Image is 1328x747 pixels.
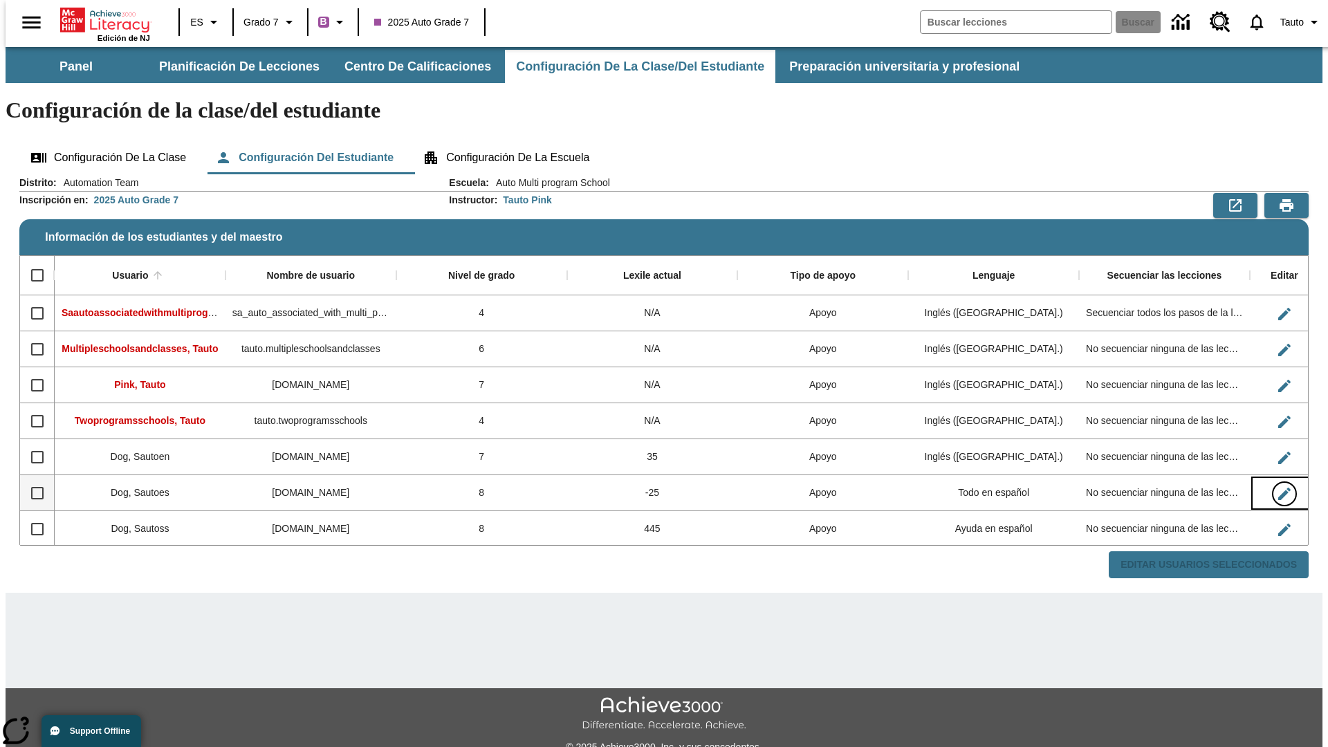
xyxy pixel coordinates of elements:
span: Edición de NJ [98,34,150,42]
div: Nivel de grado [448,270,515,282]
div: No secuenciar ninguna de las lecciones [1079,475,1250,511]
div: Nombre de usuario [266,270,355,282]
div: No secuenciar ninguna de las lecciones [1079,331,1250,367]
button: Exportar a CSV [1213,193,1257,218]
div: 8 [396,511,567,547]
button: Configuración de la escuela [412,141,600,174]
button: Perfil/Configuración [1275,10,1328,35]
span: Grado 7 [243,15,279,30]
div: Inglés (EE. UU.) [908,331,1079,367]
div: Ayuda en español [908,511,1079,547]
div: N/A [567,367,738,403]
button: Configuración del estudiante [204,141,405,174]
div: N/A [567,403,738,439]
h2: Instructor : [449,194,497,206]
div: Apoyo [737,331,908,367]
div: 7 [396,367,567,403]
a: Notificaciones [1239,4,1275,40]
span: Saautoassociatedwithmultiprogr, Saautoassociatedwithmultiprogr [62,307,367,318]
button: Grado: Grado 7, Elige un grado [238,10,303,35]
span: Tauto [1280,15,1304,30]
div: sa_auto_associated_with_multi_program_classes [225,295,396,331]
div: Usuario [112,270,148,282]
div: 4 [396,295,567,331]
div: 7 [396,439,567,475]
button: Boost El color de la clase es morado/púrpura. Cambiar el color de la clase. [313,10,353,35]
button: Panel [7,50,145,83]
div: 4 [396,403,567,439]
button: Vista previa de impresión [1264,193,1309,218]
div: Subbarra de navegación [6,47,1322,83]
button: Configuración de la clase [19,141,197,174]
button: Editar Usuario [1271,408,1298,436]
div: sautoen.dog [225,439,396,475]
div: Información de los estudiantes y del maestro [19,176,1309,579]
button: Abrir el menú lateral [11,2,52,43]
div: sautoes.dog [225,475,396,511]
span: Twoprogramsschools, Tauto [75,415,205,426]
div: Inglés (EE. UU.) [908,367,1079,403]
h1: Configuración de la clase/del estudiante [6,98,1322,123]
div: Inglés (EE. UU.) [908,403,1079,439]
a: Portada [60,6,150,34]
span: 2025 Auto Grade 7 [374,15,470,30]
div: No secuenciar ninguna de las lecciones [1079,403,1250,439]
button: Planificación de lecciones [148,50,331,83]
button: Editar Usuario [1271,372,1298,400]
button: Configuración de la clase/del estudiante [505,50,775,83]
div: 6 [396,331,567,367]
button: Support Offline [41,715,141,747]
button: Editar Usuario [1271,480,1298,508]
button: Editar Usuario [1271,336,1298,364]
span: Información de los estudiantes y del maestro [45,231,282,243]
div: No secuenciar ninguna de las lecciones [1079,511,1250,547]
div: Lexile actual [623,270,681,282]
img: Achieve3000 Differentiate Accelerate Achieve [582,697,746,732]
button: Centro de calificaciones [333,50,502,83]
h2: Inscripción en : [19,194,89,206]
span: B [320,13,327,30]
div: Tipo de apoyo [790,270,856,282]
div: -25 [567,475,738,511]
div: No secuenciar ninguna de las lecciones [1079,439,1250,475]
span: ES [190,15,203,30]
div: Apoyo [737,367,908,403]
span: Pink, Tauto [114,379,165,390]
span: Automation Team [57,176,139,190]
button: Editar Usuario [1271,444,1298,472]
h2: Distrito : [19,177,57,189]
div: Inglés (EE. UU.) [908,295,1079,331]
div: sautoss.dog [225,511,396,547]
div: No secuenciar ninguna de las lecciones [1079,367,1250,403]
div: Secuenciar todos los pasos de la lección [1079,295,1250,331]
div: Secuenciar las lecciones [1107,270,1222,282]
div: Lenguaje [972,270,1015,282]
div: Configuración de la clase/del estudiante [19,141,1309,174]
span: Dog, Sautoen [111,451,170,462]
button: Lenguaje: ES, Selecciona un idioma [184,10,228,35]
div: Apoyo [737,439,908,475]
button: Editar Usuario [1271,516,1298,544]
h2: Escuela : [449,177,489,189]
span: Multipleschoolsandclasses, Tauto [62,343,218,354]
div: Apoyo [737,475,908,511]
span: Support Offline [70,726,130,736]
div: 8 [396,475,567,511]
a: Centro de información [1163,3,1201,41]
div: tauto.multipleschoolsandclasses [225,331,396,367]
div: 35 [567,439,738,475]
div: Editar [1271,270,1298,282]
div: Tauto Pink [503,193,552,207]
div: tauto.pink [225,367,396,403]
div: Apoyo [737,511,908,547]
div: Subbarra de navegación [6,50,1032,83]
div: N/A [567,331,738,367]
input: Buscar campo [921,11,1112,33]
div: Apoyo [737,403,908,439]
div: Todo en español [908,475,1079,511]
div: Inglés (EE. UU.) [908,439,1079,475]
div: 2025 Auto Grade 7 [94,193,178,207]
div: Apoyo [737,295,908,331]
div: N/A [567,295,738,331]
button: Preparación universitaria y profesional [778,50,1031,83]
